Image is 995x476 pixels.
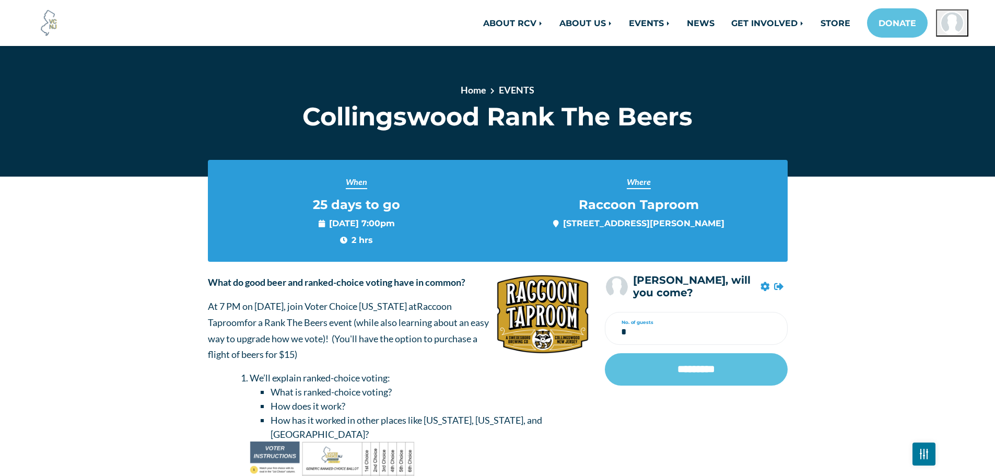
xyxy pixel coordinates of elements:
a: EVENTS [499,84,534,96]
li: How does it work? [271,399,589,413]
a: ABOUT RCV [475,13,551,33]
a: ABOUT US [551,13,621,33]
a: Home [461,84,486,96]
a: DONATE [867,8,928,38]
h1: Collingswood Rank The Beers [282,101,713,132]
a: GET INVOLVED [723,13,812,33]
nav: Main navigation [283,8,968,38]
p: At 7 PM on [DATE], join Voter Choice [US_STATE] at for a Rank The Beers event (while also learnin... [208,298,589,362]
img: silologo1.png [496,274,589,354]
img: Philip Welsh [605,275,629,299]
span: 2 hrs [340,234,373,246]
span: [DATE] 7:00pm [319,217,395,229]
a: STORE [812,13,859,33]
section: Event info [208,160,788,262]
button: Open profile menu for Philip Welsh [936,9,968,37]
strong: What do good beer and ranked-choice voting have in common? [208,276,465,288]
span: When [346,176,367,189]
li: How has it worked in other places like [US_STATE], [US_STATE], and [GEOGRAPHIC_DATA]? [271,413,589,442]
span: Raccoon Taproom [208,300,452,328]
span: Raccoon Taproom [579,198,699,213]
span: ou'll have the option to purchase a flight of beers for $15) [208,333,477,361]
img: Fader [920,451,928,456]
img: Voter Choice NJ [35,9,63,37]
a: NEWS [678,13,723,33]
span: 25 days to go [313,198,400,213]
li: What is ranked-choice voting? [271,385,589,399]
a: [STREET_ADDRESS][PERSON_NAME] [563,218,724,228]
h5: [PERSON_NAME], will you come? [633,274,756,299]
img: Philip Welsh [940,11,964,35]
a: EVENTS [621,13,678,33]
nav: breadcrumb [319,83,675,101]
span: Where [627,176,651,189]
